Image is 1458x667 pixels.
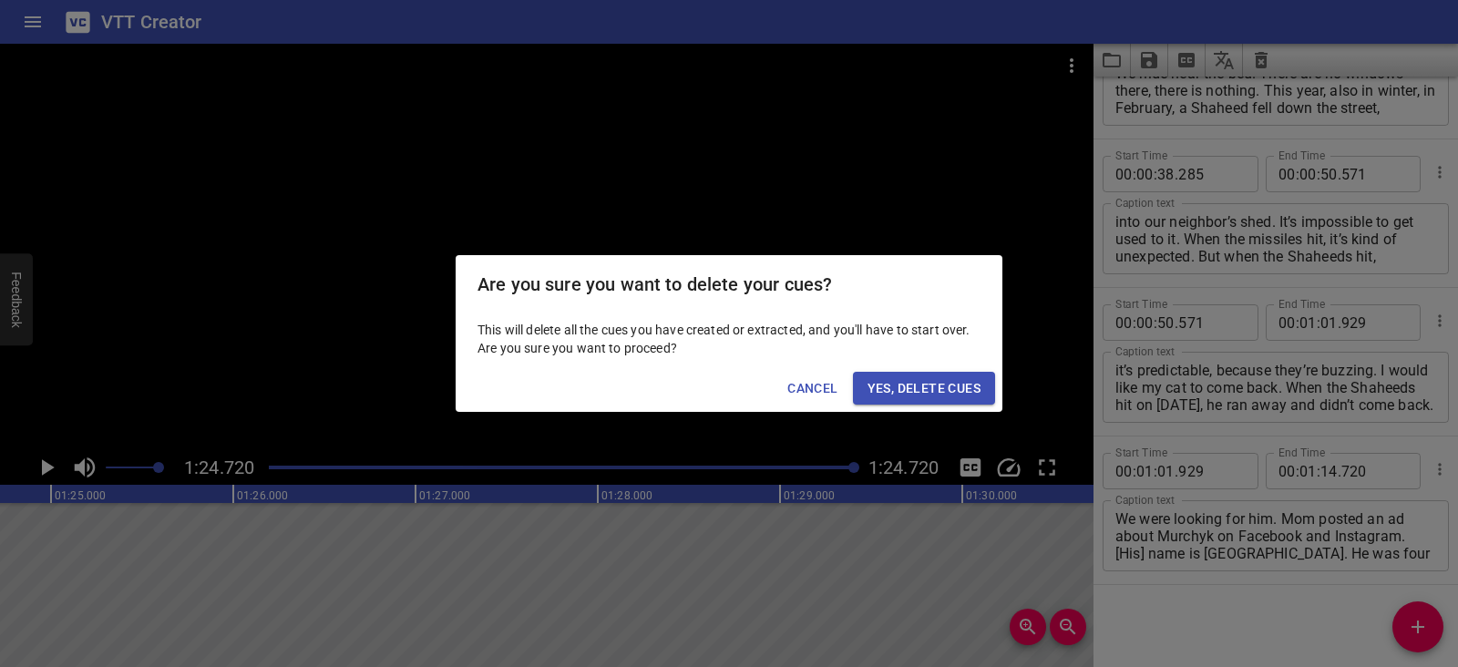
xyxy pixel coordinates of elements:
[780,372,845,405] button: Cancel
[477,270,981,299] h2: Are you sure you want to delete your cues?
[787,377,837,400] span: Cancel
[868,377,981,400] span: Yes, Delete Cues
[853,372,995,405] button: Yes, Delete Cues
[456,313,1002,364] div: This will delete all the cues you have created or extracted, and you'll have to start over. Are y...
